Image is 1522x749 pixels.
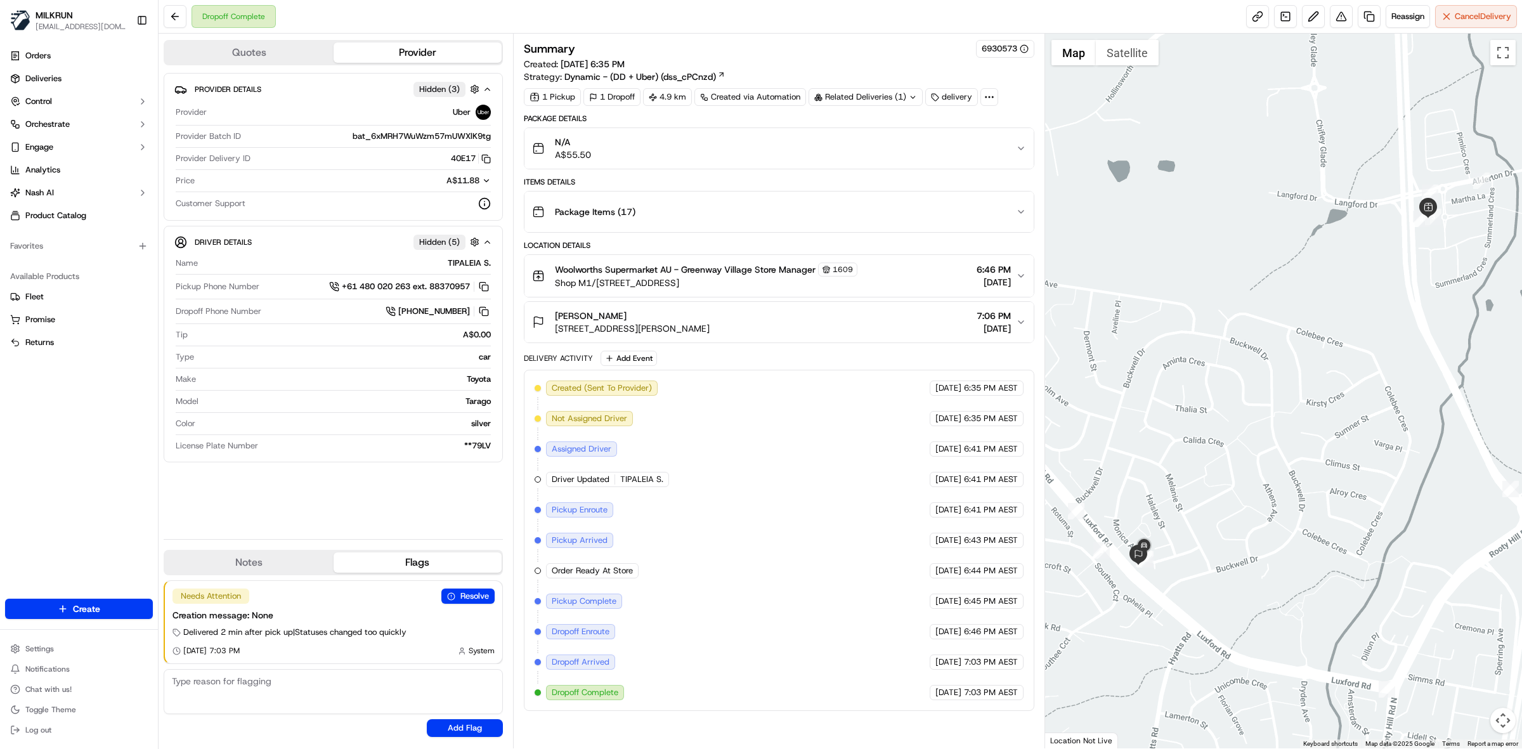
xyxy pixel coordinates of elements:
[427,719,503,737] button: Add Flag
[5,721,153,739] button: Log out
[977,309,1011,322] span: 7:06 PM
[419,84,460,95] span: Hidden ( 3 )
[36,22,126,32] button: [EMAIL_ADDRESS][DOMAIN_NAME]
[1093,542,1110,559] div: 8
[5,640,153,658] button: Settings
[524,58,625,70] span: Created:
[5,236,153,256] div: Favorites
[524,70,725,83] div: Strategy:
[25,73,62,84] span: Deliveries
[353,131,491,142] span: bat_6xMRH7WuWzm57mUWXlK9tg
[524,255,1034,297] button: Woolworths Supermarket AU - Greenway Village Store Manager1609Shop M1/[STREET_ADDRESS]6:46 PM[DATE]
[964,535,1018,546] span: 6:43 PM AEST
[176,107,207,118] span: Provider
[176,153,250,164] span: Provider Delivery ID
[10,337,148,348] a: Returns
[1422,185,1438,201] div: 5
[620,474,663,485] span: TIPALEIA S.
[25,187,54,199] span: Nash AI
[36,9,73,22] button: MILKRUN
[165,42,334,63] button: Quotes
[964,504,1018,516] span: 6:41 PM AEST
[25,684,72,694] span: Chat with us!
[5,332,153,353] button: Returns
[555,277,857,289] span: Shop M1/[STREET_ADDRESS]
[5,137,153,157] button: Engage
[555,148,591,161] span: A$55.50
[1303,739,1358,748] button: Keyboard shortcuts
[552,565,633,576] span: Order Ready At Store
[982,43,1029,55] div: 6930573
[200,418,491,429] div: silver
[1365,740,1434,747] span: Map data ©2025 Google
[964,626,1018,637] span: 6:46 PM AEST
[977,276,1011,289] span: [DATE]
[379,175,491,186] button: A$11.88
[935,382,961,394] span: [DATE]
[1048,732,1090,748] a: Open this area in Google Maps (opens a new window)
[5,701,153,719] button: Toggle Theme
[195,237,252,247] span: Driver Details
[176,396,198,407] span: Model
[1045,733,1118,748] div: Location Not Live
[524,192,1034,232] button: Package Items (17)
[524,302,1034,342] button: [PERSON_NAME][STREET_ADDRESS][PERSON_NAME]7:06 PM[DATE]
[195,84,261,94] span: Provider Details
[964,656,1018,668] span: 7:03 PM AEST
[1386,5,1430,28] button: Reassign
[453,107,471,118] span: Uber
[552,474,609,485] span: Driver Updated
[25,164,60,176] span: Analytics
[5,287,153,307] button: Fleet
[1467,740,1518,747] a: Report a map error
[1051,40,1096,65] button: Show street map
[10,314,148,325] a: Promise
[1391,11,1424,22] span: Reassign
[5,660,153,678] button: Notifications
[5,46,153,66] a: Orders
[1096,40,1159,65] button: Show satellite imagery
[524,240,1034,251] div: Location Details
[5,205,153,226] a: Product Catalog
[552,656,609,668] span: Dropoff Arrived
[964,413,1018,424] span: 6:35 PM AEST
[25,141,53,153] span: Engage
[1414,211,1430,227] div: 4
[1435,5,1517,28] button: CancelDelivery
[5,160,153,180] a: Analytics
[329,280,491,294] a: +61 480 020 263 ext. 88370957
[25,291,44,303] span: Fleet
[555,136,591,148] span: N/A
[174,231,492,252] button: Driver DetailsHidden (5)
[935,443,961,455] span: [DATE]
[552,443,611,455] span: Assigned Driver
[176,351,194,363] span: Type
[552,382,652,394] span: Created (Sent To Provider)
[386,304,491,318] a: [PHONE_NUMBER]
[694,88,806,106] a: Created via Automation
[176,257,198,269] span: Name
[935,565,961,576] span: [DATE]
[583,88,641,106] div: 1 Dropoff
[964,474,1018,485] span: 6:41 PM AEST
[174,79,492,100] button: Provider DetailsHidden (3)
[183,646,240,656] span: [DATE] 7:03 PM
[172,589,249,604] div: Needs Attention
[5,266,153,287] div: Available Products
[413,234,483,250] button: Hidden (5)
[5,309,153,330] button: Promise
[176,329,188,341] span: Tip
[1490,40,1516,65] button: Toggle fullscreen view
[201,374,491,385] div: Toyota
[25,210,86,221] span: Product Catalog
[25,705,76,715] span: Toggle Theme
[176,281,259,292] span: Pickup Phone Number
[964,596,1018,607] span: 6:45 PM AEST
[555,263,816,276] span: Woolworths Supermarket AU - Greenway Village Store Manager
[564,70,725,83] a: Dynamic - (DD + Uber) (dss_cPCnzd)
[10,291,148,303] a: Fleet
[977,263,1011,276] span: 6:46 PM
[25,725,51,735] span: Log out
[25,96,52,107] span: Control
